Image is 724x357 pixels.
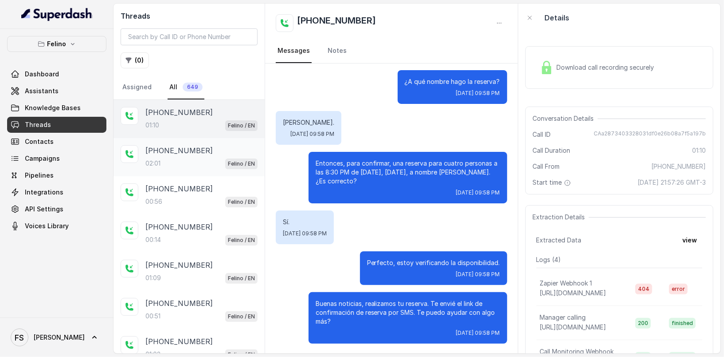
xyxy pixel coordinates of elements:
[692,146,706,155] span: 01:10
[276,39,507,63] nav: Tabs
[145,235,161,244] p: 00:14
[536,236,582,245] span: Extracted Data
[145,260,213,270] p: [PHONE_NUMBER]
[145,336,213,347] p: [PHONE_NUMBER]
[47,39,67,49] p: Felino
[25,205,63,214] span: API Settings
[168,75,204,99] a: All649
[145,197,162,206] p: 00:56
[25,188,63,197] span: Integrations
[326,39,348,63] a: Notes
[533,146,571,155] span: Call Duration
[25,120,51,129] span: Threads
[545,12,570,23] p: Details
[25,137,54,146] span: Contacts
[533,162,560,171] span: Call From
[228,121,255,130] p: Felino / EN
[594,130,706,139] span: CAa2873403328031df0e26b08a7f5a197b
[316,159,500,186] p: Entonces, para confirmar, una reserva para cuatro personas a las 8:30 PM de [DATE], [DATE], a nom...
[533,178,573,187] span: Start time
[283,218,327,226] p: Sí.
[283,118,334,127] p: [PERSON_NAME].
[533,114,598,123] span: Conversation Details
[533,213,589,222] span: Extraction Details
[540,279,592,288] p: Zapier Webhook 1
[228,236,255,245] p: Felino / EN
[7,134,106,150] a: Contacts
[25,154,60,163] span: Campaigns
[456,271,500,278] span: [DATE] 09:58 PM
[276,39,312,63] a: Messages
[540,313,586,322] p: Manager calling
[228,159,255,168] p: Felino / EN
[145,298,213,309] p: [PHONE_NUMBER]
[7,325,106,350] a: [PERSON_NAME]
[25,171,54,180] span: Pipelines
[228,198,255,206] p: Felino / EN
[669,318,696,329] span: finished
[290,131,334,138] span: [DATE] 09:58 PM
[283,230,327,237] span: [DATE] 09:58 PM
[25,103,81,112] span: Knowledge Bases
[635,284,652,294] span: 404
[25,70,59,79] span: Dashboard
[25,87,59,95] span: Assistants
[145,121,159,130] p: 01:10
[145,159,160,168] p: 02:01
[536,255,702,264] p: Logs ( 4 )
[316,299,500,326] p: Buenas noticias, realizamos tu reserva. Te envié el link de confirmación de reserva por SMS. Te p...
[228,312,255,321] p: Felino / EN
[145,145,213,156] p: [PHONE_NUMBER]
[121,75,258,99] nav: Tabs
[15,333,24,342] text: FS
[669,284,688,294] span: error
[367,258,500,267] p: Perfecto, estoy verificando la disponibilidad.
[297,14,376,32] h2: [PHONE_NUMBER]
[121,52,149,68] button: (0)
[540,61,553,74] img: Lock Icon
[635,318,651,329] span: 200
[540,289,607,297] span: [URL][DOMAIN_NAME]
[7,100,106,116] a: Knowledge Bases
[540,323,607,331] span: [URL][DOMAIN_NAME]
[405,77,500,86] p: ¿A qué nombre hago la reserva?
[533,130,551,139] span: Call ID
[21,7,93,21] img: light.svg
[7,184,106,200] a: Integrations
[456,90,500,97] span: [DATE] 09:58 PM
[456,329,500,337] span: [DATE] 09:58 PM
[121,28,258,45] input: Search by Call ID or Phone Number
[540,347,614,356] p: Call Monitoring Webhook
[7,167,106,183] a: Pipelines
[638,178,706,187] span: [DATE] 21:57:26 GMT-3
[7,151,106,167] a: Campaigns
[7,66,106,82] a: Dashboard
[121,11,258,21] h2: Threads
[456,189,500,196] span: [DATE] 09:58 PM
[7,201,106,217] a: API Settings
[228,274,255,283] p: Felino / EN
[34,333,85,342] span: [PERSON_NAME]
[7,218,106,234] a: Voices Library
[145,107,213,118] p: [PHONE_NUMBER]
[121,75,153,99] a: Assigned
[145,183,213,194] p: [PHONE_NUMBER]
[651,162,706,171] span: [PHONE_NUMBER]
[557,63,658,72] span: Download call recording securely
[183,83,203,91] span: 649
[677,232,702,248] button: view
[25,222,69,230] span: Voices Library
[145,274,161,282] p: 01:09
[145,222,213,232] p: [PHONE_NUMBER]
[7,83,106,99] a: Assistants
[145,312,160,321] p: 00:51
[7,36,106,52] button: Felino
[7,117,106,133] a: Threads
